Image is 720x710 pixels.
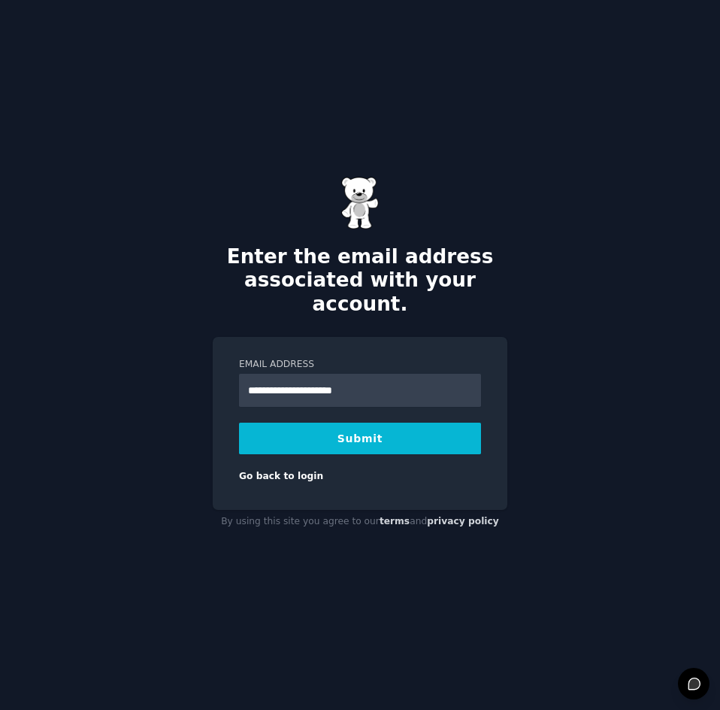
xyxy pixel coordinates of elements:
a: terms [380,516,410,526]
label: Email Address [239,358,481,372]
button: Submit [239,423,481,454]
a: Go back to login [239,471,323,481]
img: Gummy Bear [341,177,379,229]
div: By using this site you agree to our and [213,510,507,534]
h2: Enter the email address associated with your account. [213,245,507,317]
a: privacy policy [427,516,499,526]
